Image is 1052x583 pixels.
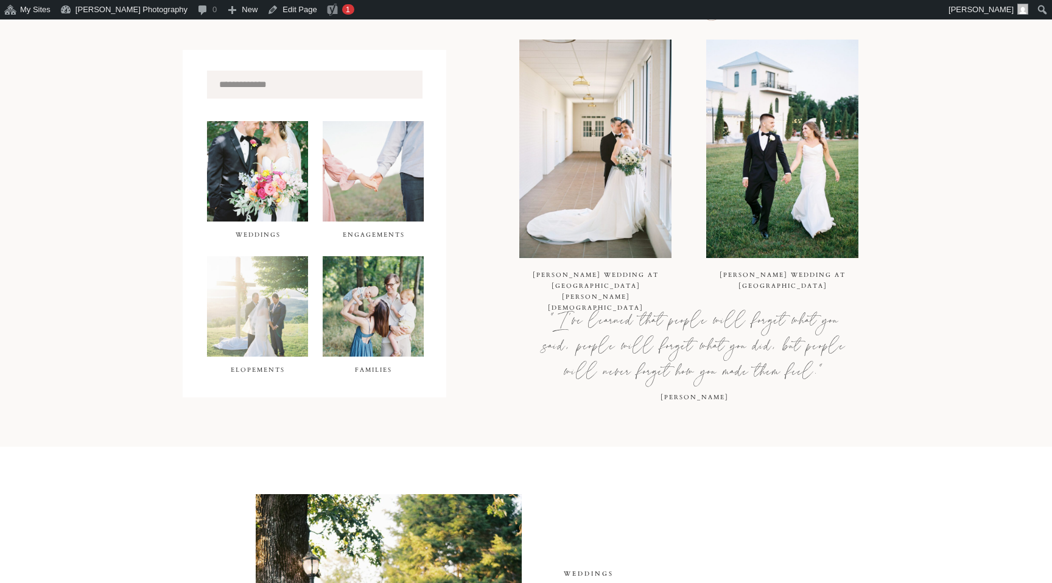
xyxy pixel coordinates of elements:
a: [PERSON_NAME] Wedding at [GEOGRAPHIC_DATA] [720,271,846,290]
h2: "I've learned that people will forget what you said, people will forget what you did, but people ... [538,309,850,378]
a: Engagements [329,229,418,246]
a: families [329,365,418,382]
h3: [PERSON_NAME] [640,392,749,404]
a: Weddings [214,229,302,246]
a: Griswold Wedding at Fort Payne First Baptist Church [519,40,672,258]
a: [PERSON_NAME] Wedding at [GEOGRAPHIC_DATA][PERSON_NAME][DEMOGRAPHIC_DATA] [533,271,659,312]
a: Weddings [564,570,614,578]
img: Bride and groom hold hands outside Blackberry Ridge in Trenton, Georgia [706,40,858,258]
span: 1 [346,5,350,14]
span: [PERSON_NAME] [949,5,1014,14]
a: elopements [214,365,302,382]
